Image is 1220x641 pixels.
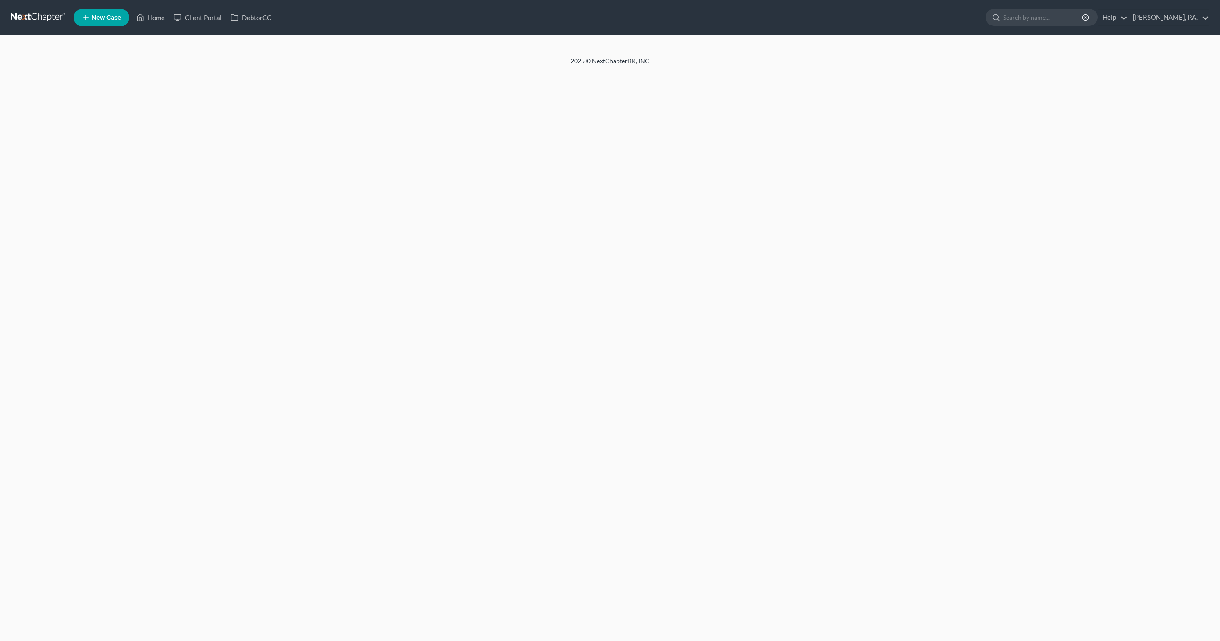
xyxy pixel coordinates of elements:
a: DebtorCC [226,10,276,25]
a: [PERSON_NAME], P.A. [1128,10,1209,25]
a: Home [132,10,169,25]
span: New Case [92,14,121,21]
a: Client Portal [169,10,226,25]
a: Help [1098,10,1128,25]
div: 2025 © NextChapterBK, INC [360,57,860,72]
input: Search by name... [1003,9,1083,25]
